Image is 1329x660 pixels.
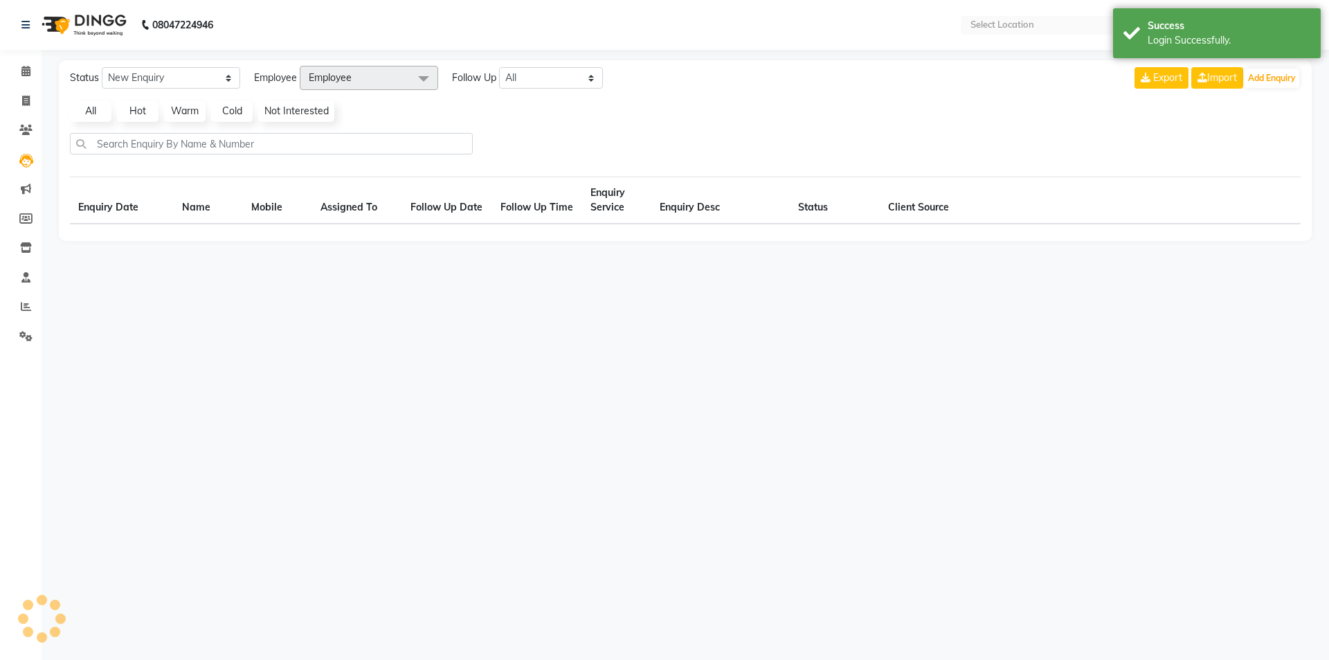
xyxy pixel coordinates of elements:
[70,101,111,122] a: All
[254,71,297,85] span: Employee
[1148,33,1310,48] div: Login Successfully.
[452,71,496,85] span: Follow Up
[309,71,352,84] span: Employee
[651,177,790,224] th: Enquiry Desc
[1148,19,1310,33] div: Success
[790,177,880,224] th: Status
[70,177,174,224] th: Enquiry Date
[70,71,99,85] span: Status
[258,101,334,122] a: Not Interested
[1134,67,1188,89] button: Export
[492,177,582,224] th: Follow Up Time
[1153,71,1182,84] span: Export
[164,101,206,122] a: Warm
[174,177,243,224] th: Name
[35,6,130,44] img: logo
[70,133,473,154] input: Search Enquiry By Name & Number
[402,177,492,224] th: Follow Up Date
[312,177,402,224] th: Assigned To
[880,177,970,224] th: Client Source
[1191,67,1243,89] a: Import
[243,177,312,224] th: Mobile
[1245,69,1299,88] button: Add Enquiry
[117,101,159,122] a: Hot
[152,6,213,44] b: 08047224946
[970,18,1034,32] div: Select Location
[211,101,253,122] a: Cold
[582,177,651,224] th: Enquiry Service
